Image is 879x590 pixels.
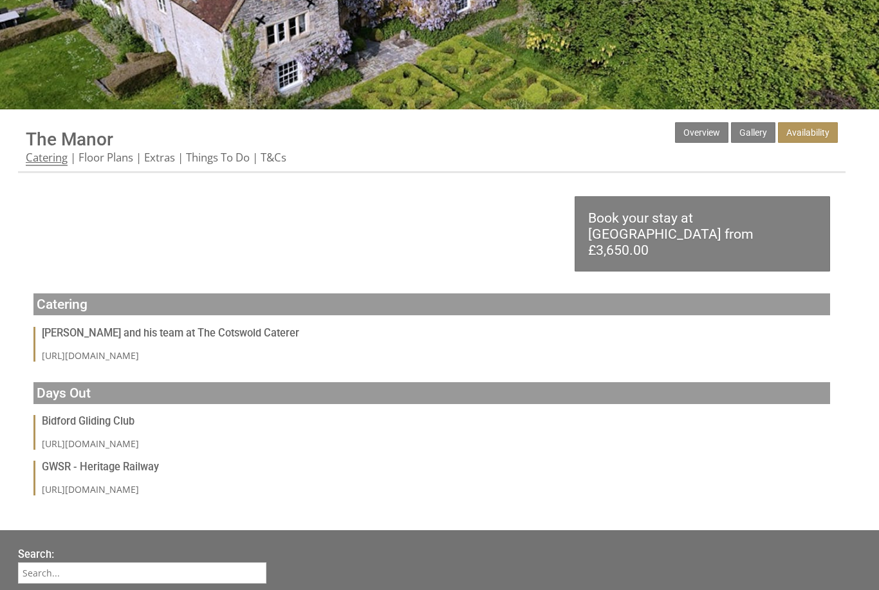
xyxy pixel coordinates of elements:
[261,150,286,165] a: T&Cs
[575,196,830,272] a: Book your stay at [GEOGRAPHIC_DATA] from £3,650.00
[42,483,830,495] p: [URL][DOMAIN_NAME]
[731,122,775,143] a: Gallery
[79,150,133,165] a: Floor Plans
[42,327,830,339] h3: [PERSON_NAME] and his team at The Cotswold Caterer
[33,382,830,404] h2: Days Out
[26,150,68,166] a: Catering
[26,129,113,150] a: The Manor
[42,349,830,362] p: [URL][DOMAIN_NAME]
[42,438,830,450] p: [URL][DOMAIN_NAME]
[778,122,838,143] a: Availability
[675,122,728,143] a: Overview
[33,293,830,315] h2: Catering
[144,150,175,165] a: Extras
[42,415,830,427] h3: Bidford Gliding Club
[18,562,266,584] input: Search...
[42,461,830,473] h3: GWSR - Heritage Railway
[18,548,266,560] h3: Search:
[186,150,250,165] a: Things To Do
